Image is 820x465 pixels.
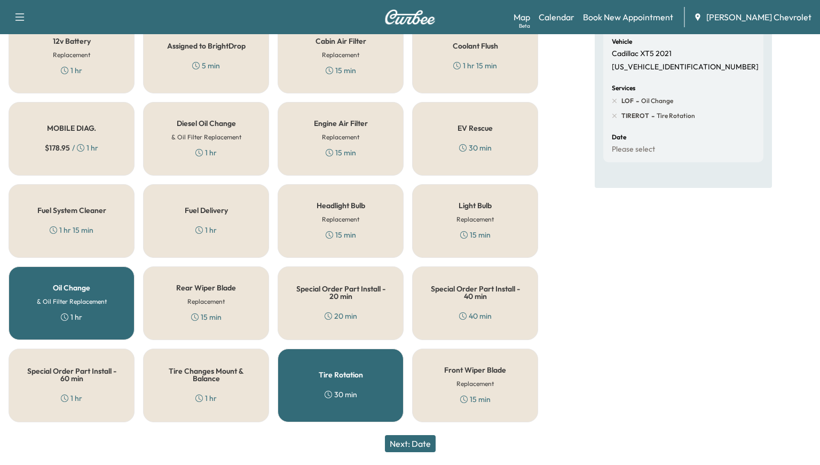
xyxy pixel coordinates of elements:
div: 15 min [326,65,356,76]
h5: Special Order Part Install - 40 min [430,285,521,300]
h6: Vehicle [612,38,632,45]
div: 1 hr [195,147,217,158]
div: 15 min [326,230,356,240]
h5: Headlight Bulb [317,202,365,209]
h6: Replacement [53,50,90,60]
h5: Light Bulb [459,202,492,209]
div: 30 min [459,143,492,153]
h5: Cabin Air Filter [316,37,366,45]
span: TIREROT [621,112,649,120]
h6: Replacement [322,215,359,224]
div: 40 min [459,311,492,321]
div: 1 hr [61,65,82,76]
div: 1 hr [195,225,217,235]
p: Cadillac XT5 2021 [612,49,672,59]
div: 20 min [325,311,357,321]
h6: Replacement [187,297,225,306]
h5: Oil Change [53,284,90,291]
div: 15 min [326,147,356,158]
span: Tire Rotation [655,112,695,120]
h6: Replacement [322,50,359,60]
img: Curbee Logo [384,10,436,25]
span: LOF [621,97,634,105]
h6: Replacement [456,379,494,389]
h5: Special Order Part Install - 60 min [26,367,117,382]
span: [PERSON_NAME] Chevrolet [706,11,811,23]
h5: Tire Changes Mount & Balance [161,367,251,382]
h6: & Oil Filter Replacement [171,132,241,142]
div: 1 hr [61,393,82,404]
div: 1 hr [195,393,217,404]
h5: Coolant Flush [453,42,498,50]
div: Beta [519,22,530,30]
a: Calendar [539,11,574,23]
div: 30 min [325,389,357,400]
h5: Front Wiper Blade [444,366,506,374]
div: 1 hr 15 min [50,225,93,235]
a: Book New Appointment [583,11,673,23]
p: Please select [612,145,655,154]
div: 1 hr 15 min [453,60,497,71]
h5: Fuel Delivery [185,207,228,214]
span: $ 178.95 [45,143,70,153]
h6: Replacement [456,215,494,224]
h6: Services [612,85,635,91]
button: Next: Date [385,435,436,452]
h5: Fuel System Cleaner [37,207,106,214]
p: [US_VEHICLE_IDENTIFICATION_NUMBER] [612,62,759,72]
h6: & Oil Filter Replacement [37,297,107,306]
h5: 12v Battery [53,37,91,45]
h5: Rear Wiper Blade [176,284,236,291]
h5: Special Order Part Install - 20 min [295,285,386,300]
div: 15 min [460,230,491,240]
h5: Engine Air Filter [314,120,368,127]
a: MapBeta [514,11,530,23]
div: / 1 hr [45,143,98,153]
h6: Date [612,134,626,140]
h5: Diesel Oil Change [177,120,236,127]
div: 5 min [192,60,220,71]
div: 1 hr [61,312,82,322]
h5: Assigned to BrightDrop [167,42,246,50]
h5: MOBILE DIAG. [47,124,96,132]
span: Oil Change [639,97,673,105]
span: - [649,111,655,121]
h5: Tire Rotation [319,371,363,379]
div: 15 min [460,394,491,405]
div: 15 min [191,312,222,322]
span: - [634,96,639,106]
h5: EV Rescue [458,124,493,132]
h6: Replacement [322,132,359,142]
